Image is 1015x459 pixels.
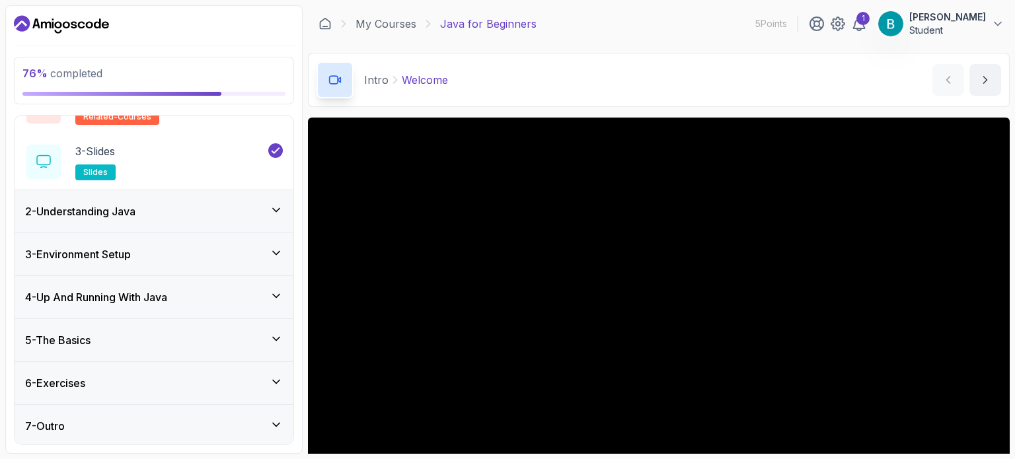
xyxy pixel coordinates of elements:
h3: 2 - Understanding Java [25,203,135,219]
h3: 4 - Up And Running With Java [25,289,167,305]
button: 7-Outro [15,405,293,447]
button: 5-The Basics [15,319,293,361]
p: Intro [364,72,389,88]
div: 1 [856,12,870,25]
span: 76 % [22,67,48,80]
p: Student [909,24,986,37]
button: next content [969,64,1001,96]
p: Java for Beginners [440,16,537,32]
h3: 3 - Environment Setup [25,246,131,262]
a: Dashboard [14,14,109,35]
button: 2-Understanding Java [15,190,293,232]
a: My Courses [356,16,416,32]
a: Dashboard [319,17,332,30]
a: 1 [851,16,867,32]
span: completed [22,67,102,80]
button: 6-Exercises [15,362,293,404]
button: 3-Slidesslides [25,143,283,180]
button: previous content [932,64,964,96]
span: slides [83,167,108,178]
h3: 6 - Exercises [25,375,85,391]
h3: 7 - Outro [25,418,65,434]
button: user profile image[PERSON_NAME]Student [878,11,1004,37]
h3: 5 - The Basics [25,332,91,348]
p: 3 - Slides [75,143,115,159]
p: Welcome [402,72,448,88]
span: related-courses [83,112,151,122]
img: user profile image [878,11,903,36]
button: 4-Up And Running With Java [15,276,293,318]
p: [PERSON_NAME] [909,11,986,24]
button: 3-Environment Setup [15,233,293,275]
p: 5 Points [755,17,787,30]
